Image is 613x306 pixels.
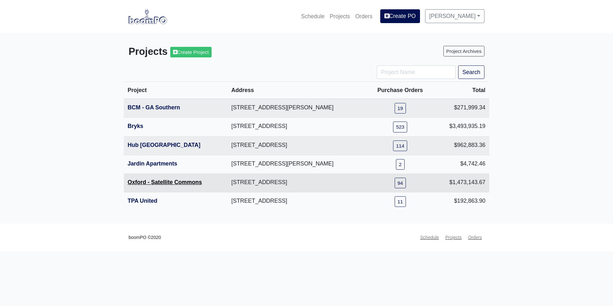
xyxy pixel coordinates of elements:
td: $3,493,935.19 [434,118,489,136]
td: [STREET_ADDRESS] [228,118,367,136]
a: Hub [GEOGRAPHIC_DATA] [128,142,200,148]
th: Address [228,82,367,99]
td: $4,742.46 [434,155,489,174]
td: $192,863.90 [434,192,489,211]
h3: Projects [129,46,302,58]
a: Create PO [380,9,420,23]
img: boomPO [129,9,167,24]
a: Bryks [128,123,143,129]
a: Projects [327,9,353,23]
td: $962,883.36 [434,136,489,155]
a: Oxford - Satellite Commons [128,179,202,185]
a: Orders [466,231,484,244]
a: TPA United [128,198,157,204]
a: Schedule [298,9,327,23]
th: Total [434,82,489,99]
a: [PERSON_NAME] [425,9,484,23]
th: Project [124,82,228,99]
a: BCM - GA Southern [128,104,180,111]
a: Projects [443,231,464,244]
a: 523 [393,122,407,132]
small: boomPO ©2020 [129,234,161,241]
a: Jardin Apartments [128,160,177,167]
a: 19 [395,103,406,114]
a: Orders [353,9,375,23]
a: Project Archives [443,46,484,56]
a: Create Project [170,47,212,57]
td: [STREET_ADDRESS] [228,136,367,155]
a: 114 [393,140,407,151]
a: 2 [396,159,405,170]
td: [STREET_ADDRESS] [228,192,367,211]
td: [STREET_ADDRESS] [228,174,367,192]
a: Schedule [417,231,441,244]
td: [STREET_ADDRESS][PERSON_NAME] [228,99,367,118]
td: $1,473,143.67 [434,174,489,192]
th: Purchase Orders [366,82,434,99]
a: 94 [395,178,406,188]
button: Search [458,65,484,79]
input: Project Name [377,65,456,79]
a: 11 [395,196,406,207]
td: [STREET_ADDRESS][PERSON_NAME] [228,155,367,174]
td: $271,999.34 [434,99,489,118]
